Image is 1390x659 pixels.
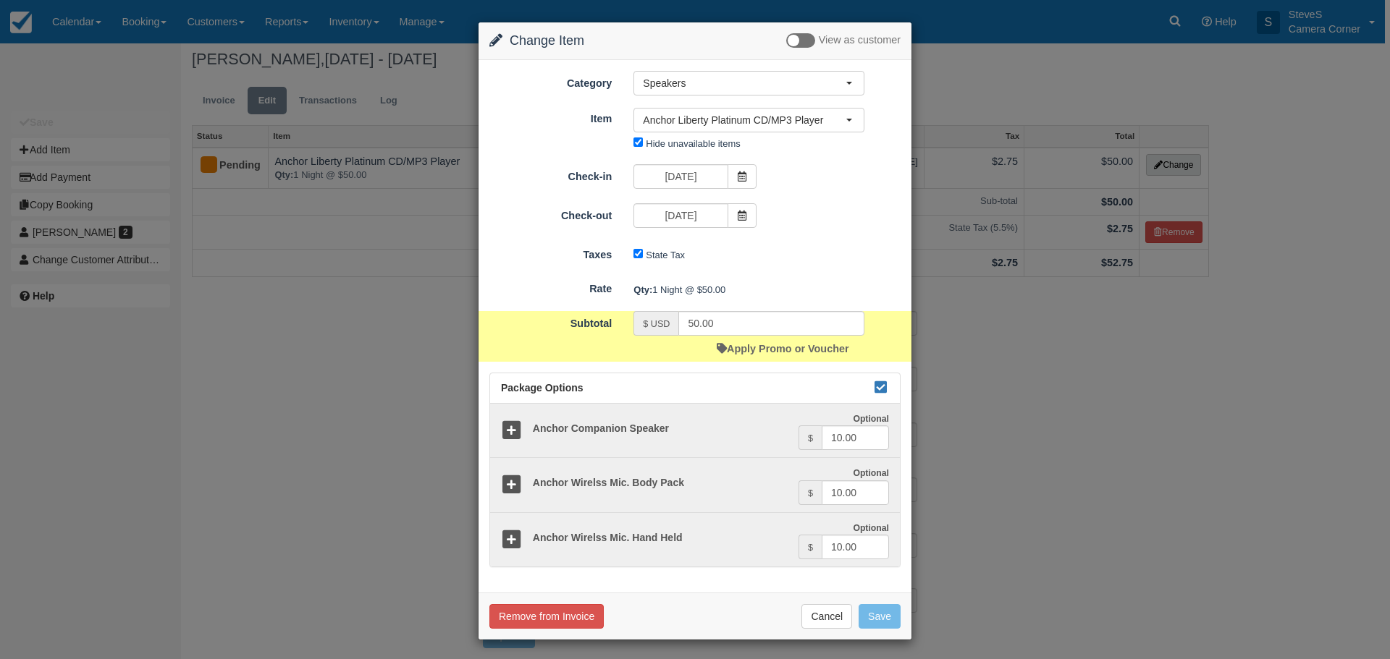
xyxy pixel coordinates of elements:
div: 1 Night @ $50.00 [623,278,911,302]
label: Check-in [479,164,623,184]
small: $ [808,543,813,553]
small: $ [808,488,813,498]
strong: Optional [853,523,889,533]
a: Anchor Companion Speaker Optional $ [490,404,900,459]
strong: Optional [853,468,889,478]
strong: Qty [633,284,652,295]
label: Category [479,71,623,91]
a: Anchor Wirelss Mic. Hand Held Optional $ [490,512,900,567]
h5: Anchor Companion Speaker [522,423,799,434]
h5: Anchor Wirelss Mic. Hand Held [522,532,799,543]
span: Anchor Liberty Platinum CD/MP3 Player [643,113,846,127]
small: $ [808,433,813,443]
button: Speakers [633,71,864,95]
label: Item [479,106,623,127]
label: Hide unavailable items [646,138,740,149]
a: Apply Promo or Voucher [717,343,848,354]
label: Taxes [479,242,623,263]
button: Remove from Invoice [489,604,604,629]
label: State Tax [646,250,685,260]
strong: Optional [853,414,889,424]
button: Anchor Liberty Platinum CD/MP3 Player [633,108,864,132]
a: Anchor Wirelss Mic. Body Pack Optional $ [490,457,900,513]
span: Package Options [501,382,584,394]
label: Check-out [479,203,623,224]
button: Cancel [801,604,852,629]
button: Save [859,604,901,629]
small: $ USD [643,319,670,329]
span: Speakers [643,76,846,90]
span: Change Item [510,33,584,48]
h5: Anchor Wirelss Mic. Body Pack [522,477,799,488]
label: Rate [479,276,623,297]
label: Subtotal [479,311,623,331]
span: View as customer [819,35,901,46]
